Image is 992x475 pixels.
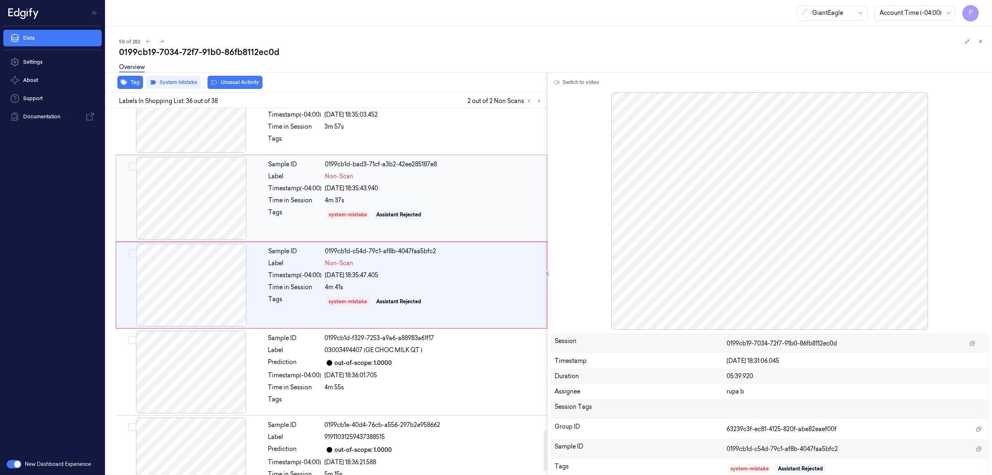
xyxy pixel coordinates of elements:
div: [DATE] 18:35:43.940 [325,184,542,193]
div: Duration [555,372,727,381]
a: Support [3,90,102,107]
div: Tags [268,395,321,408]
div: Time in Session [268,283,322,292]
div: Time in Session [268,383,321,392]
div: Sample ID [268,334,321,343]
div: Timestamp (-04:00) [268,271,322,280]
span: 2 out of 2 Non Scans [467,96,544,106]
div: [DATE] 18:36:21.588 [324,458,542,467]
div: Assistant Rejected [778,465,823,473]
span: 0199cb19-7034-72f7-91b0-86fb8112ec0d [727,339,837,348]
div: [DATE] 18:36:01.705 [324,371,542,380]
div: Time in Session [268,196,322,205]
div: [DATE] 18:35:03.452 [324,110,542,119]
span: 58 of 282 [119,38,140,45]
div: [DATE] 18:31:06.045 [727,357,985,365]
div: 0199cb1e-40d4-76cb-a556-297b2e958662 [324,421,542,429]
button: P [962,5,979,22]
div: Label [268,172,322,181]
div: Session [555,337,727,350]
div: 4m 37s [325,196,542,205]
div: Timestamp [555,357,727,365]
div: 05:39.920 [727,372,985,381]
a: Data [3,30,102,46]
div: Assistant Rejected [376,211,421,218]
div: system-mistake [730,465,769,473]
button: Select row [129,162,137,170]
div: 3m 57s [324,122,542,131]
div: system-mistake [329,298,367,305]
div: Tags [268,208,322,221]
div: Sample ID [555,442,727,456]
div: Timestamp (-04:00) [268,458,321,467]
div: Sample ID [268,160,322,169]
span: 03003494407 (GE CHOC MILK QT ) [324,346,422,355]
a: Overview [119,63,145,72]
div: system-mistake [329,211,367,218]
button: Select row [129,249,137,257]
div: Group ID [555,422,727,436]
div: Sample ID [268,421,321,429]
div: Tags [268,134,321,148]
div: 4m 41s [325,283,542,292]
a: Settings [3,54,102,70]
div: Tags [268,295,322,308]
button: System Mistake [146,76,200,89]
span: Labels In Shopping List: 36 out of 38 [119,97,218,106]
div: Assignee [555,387,727,396]
button: Select row [128,423,136,431]
a: Documentation [3,108,102,125]
div: 4m 55s [324,383,542,392]
span: Non-Scan [325,172,353,181]
div: Label [268,346,321,355]
span: Non-Scan [325,259,353,268]
button: Toggle Navigation [88,6,102,19]
div: 0199cb19-7034-72f7-91b0-86fb8112ec0d [119,46,985,58]
span: 91911031259437388515 [324,433,385,441]
div: Prediction [268,358,321,368]
button: Switch to video [551,76,603,89]
div: Time in Session [268,122,321,131]
div: 0199cb1d-c54d-79c1-af8b-4047faa5bfc2 [325,247,542,256]
div: [DATE] 18:35:47.405 [325,271,542,280]
div: Timestamp (-04:00) [268,371,321,380]
div: Session Tags [555,403,727,416]
button: Select row [128,336,136,344]
div: 0199cb1d-bad3-71cf-a3b2-42ee285187e8 [325,160,542,169]
button: About [3,72,102,89]
div: Timestamp (-04:00) [268,110,321,119]
div: rupa b [727,387,985,396]
button: Unusual Activity [207,76,262,89]
div: out-of-scope: 1.0000 [334,359,392,367]
span: 0199cb1d-c54d-79c1-af8b-4047faa5bfc2 [727,445,838,453]
div: Timestamp (-04:00) [268,184,322,193]
div: 0199cb1d-f329-7253-a9a6-a88983a61f17 [324,334,542,343]
div: Assistant Rejected [376,298,421,305]
div: out-of-scope: 1.0000 [334,446,392,454]
div: Label [268,259,322,268]
button: Tag [117,76,143,89]
span: 63239c3f-ec81-4125-820f-abe82eaef00f [727,425,837,434]
div: Prediction [268,445,321,455]
div: Label [268,433,321,441]
div: Sample ID [268,247,322,256]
